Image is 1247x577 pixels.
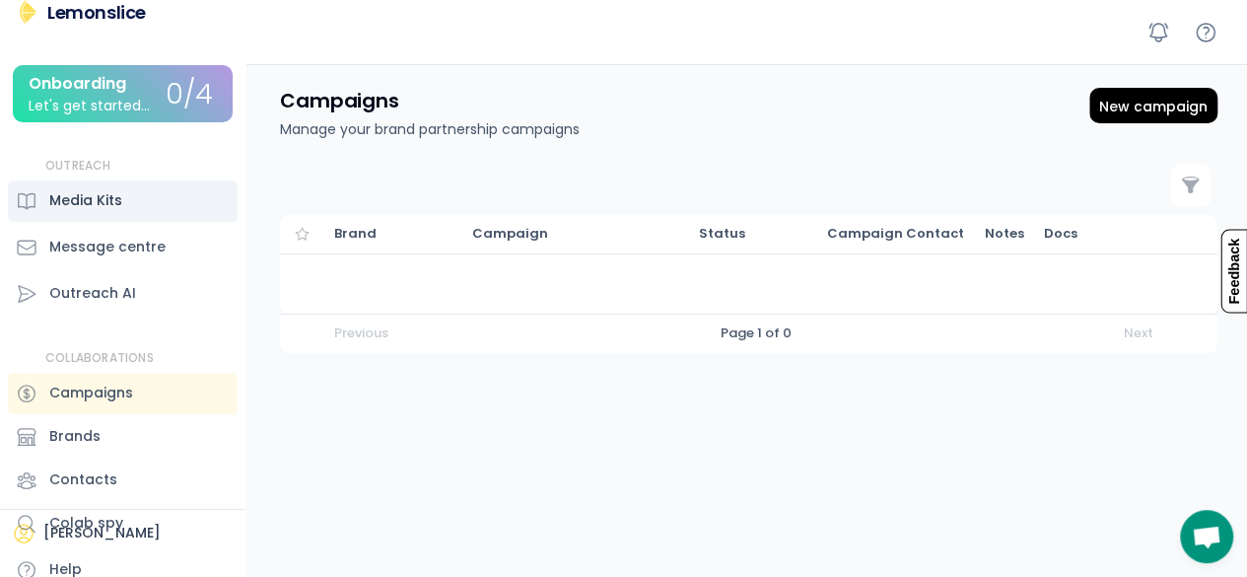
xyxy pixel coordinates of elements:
[49,283,136,304] div: Outreach AI
[721,325,792,342] div: Page 1 of 0
[827,225,965,243] div: Campaign Contact
[45,350,154,367] div: COLLABORATIONS
[49,237,166,257] div: Message centre
[290,222,314,247] button: Only favourites
[1044,225,1083,243] div: Docs
[1182,175,1200,195] text: 
[29,99,150,113] div: Let's get started...
[334,325,388,342] div: Previous
[280,119,580,140] div: Manage your brand partnership campaigns
[280,88,399,113] h4: Campaigns
[166,80,213,110] div: 0/4
[699,225,807,243] div: Status
[1180,510,1233,563] div: Open chat
[49,190,122,211] div: Media Kits
[334,225,452,243] div: Brand
[49,513,123,534] div: Colab spy
[472,225,679,243] div: Campaign
[985,225,1024,243] div: Notes
[1099,99,1208,115] div: New campaign
[49,469,117,490] div: Contacts
[1089,88,1217,123] div: Add new campaign
[49,383,133,403] div: Campaigns
[29,75,126,93] div: Onboarding
[1124,325,1163,342] div: Next
[45,158,111,175] div: OUTREACH
[1181,176,1201,195] button: 
[49,426,101,447] div: Brands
